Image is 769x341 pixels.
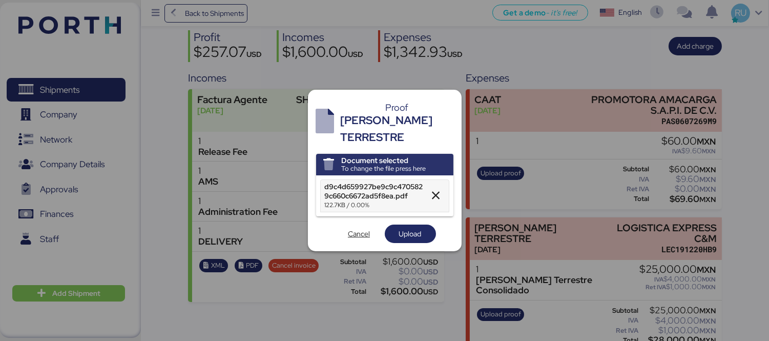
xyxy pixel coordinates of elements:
[348,228,370,240] span: Cancel
[341,165,426,173] div: To change the file press here
[399,228,422,240] span: Upload
[325,182,423,200] div: d9c4d659927be9c9c4705829c660c6672ad5f8ea.pdf
[334,225,385,243] button: Cancel
[341,112,453,146] div: [PERSON_NAME] TERRESTRE
[325,200,423,210] div: 122.7KB / 0.00%
[385,225,436,243] button: Upload
[341,103,453,112] div: Proof
[341,156,426,165] div: Document selected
